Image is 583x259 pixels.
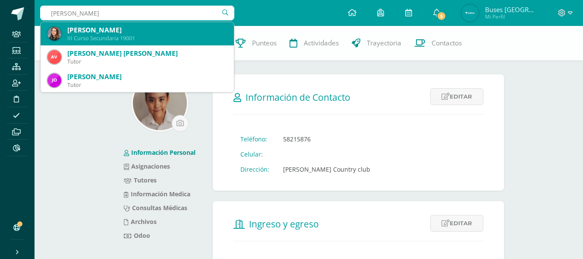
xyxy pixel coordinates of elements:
[47,50,61,64] img: 284673a2cff81938172169b160a7b957.png
[252,38,277,48] span: Punteos
[249,218,319,230] span: Ingreso y egreso
[47,74,61,87] img: 7f605271ff6d5b5fd006c376977587b0.png
[67,58,227,65] div: Tutor
[124,176,157,184] a: Tutores
[67,35,227,42] div: III Curso Secundaria 19001
[124,190,190,198] a: Información Medica
[304,38,339,48] span: Actividades
[430,88,483,105] a: Editar
[276,162,377,177] td: [PERSON_NAME] Country club
[283,26,345,61] a: Actividades
[47,27,61,41] img: 504de980874caf0ff26ea559ea8c87e1.png
[485,5,537,14] span: Buses [GEOGRAPHIC_DATA]
[437,11,446,21] span: 5
[133,76,187,130] img: 6cc07c459853f90cf5cc2ed9fb49c03b.png
[124,148,195,157] a: Información Personal
[432,38,462,48] span: Contactos
[233,162,276,177] td: Dirección:
[67,81,227,89] div: Tutor
[124,204,187,212] a: Consultas Médicas
[233,131,276,147] td: Teléfono:
[67,49,227,58] div: [PERSON_NAME] [PERSON_NAME]
[485,13,537,20] span: Mi Perfil
[40,6,234,20] input: Busca un usuario...
[229,26,283,61] a: Punteos
[430,215,483,232] a: Editar
[124,217,157,226] a: Archivos
[67,26,227,35] div: [PERSON_NAME]
[246,91,350,103] span: Información de Contacto
[67,72,227,81] div: [PERSON_NAME]
[367,38,401,48] span: Trayectoria
[461,4,479,22] img: fc6c33b0aa045aa3213aba2fdb094e39.png
[233,147,276,162] td: Celular:
[276,131,377,147] td: 58215876
[124,162,170,170] a: Asignaciones
[124,231,150,240] a: Odoo
[408,26,468,61] a: Contactos
[345,26,408,61] a: Trayectoria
